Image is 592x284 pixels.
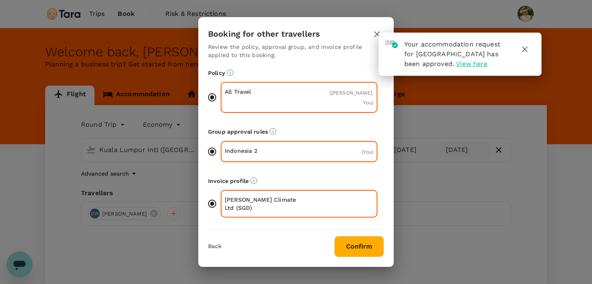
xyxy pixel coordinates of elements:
p: [PERSON_NAME] Climate Ltd (SGD) [225,196,299,212]
button: Back [208,243,221,250]
span: ( You ) [362,149,373,155]
button: Confirm [334,236,384,257]
span: ( [PERSON_NAME], You ) [330,90,373,106]
p: Indonesia 2 [225,147,299,155]
p: All Travel [225,88,299,96]
svg: The payment currency and company information are based on the selected invoice profile. [250,177,257,184]
span: Your accommodation request for [GEOGRAPHIC_DATA] has been approved. [404,40,500,68]
p: Review the policy, approval group, and invoice profile applied to this booking. [208,43,384,59]
svg: Booking restrictions are based on the selected travel policy. [227,69,234,76]
p: Group approval rules [208,128,384,136]
svg: Default approvers or custom approval rules (if available) are based on the user group. [270,128,276,135]
h3: Booking for other travellers [208,29,320,39]
p: Invoice profile [208,177,384,185]
span: View here [456,60,487,68]
p: Policy [208,69,384,77]
img: hotel-approved [386,40,398,48]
